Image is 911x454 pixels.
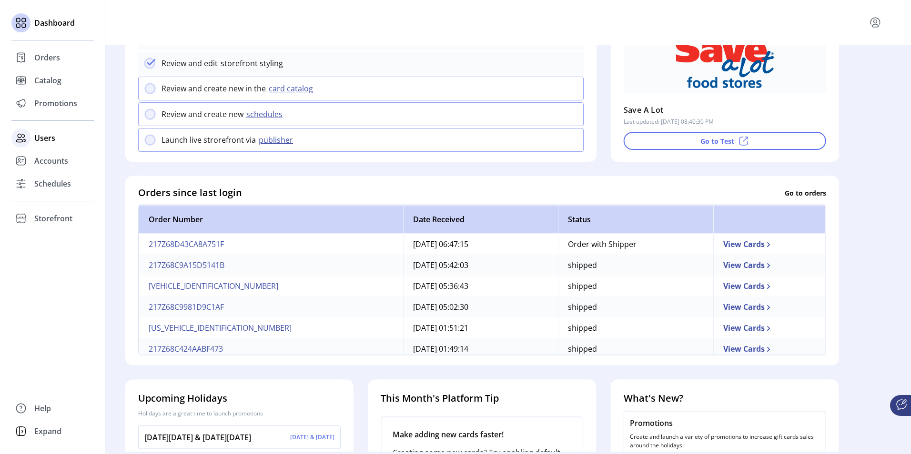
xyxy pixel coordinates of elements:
[139,234,403,255] td: 217Z68D43CA8A751F
[162,134,256,146] p: Launch live strorefront via
[34,213,72,224] span: Storefront
[139,255,403,276] td: 217Z68C9A15D5141B
[290,433,334,442] p: [DATE] & [DATE]
[34,17,75,29] span: Dashboard
[558,234,713,255] td: Order with Shipper
[624,391,826,405] h4: What's New?
[256,134,299,146] button: publisher
[868,15,883,30] button: menu
[139,205,403,234] th: Order Number
[713,317,826,338] td: View Cards
[218,58,283,69] p: storefront styling
[162,58,218,69] p: Review and edit
[162,109,243,120] p: Review and create new
[138,409,341,418] p: Holidays are a great time to launch promotions
[403,205,558,234] th: Date Received
[403,317,558,338] td: [DATE] 01:51:21
[558,205,713,234] th: Status
[558,296,713,317] td: shipped
[624,118,714,126] p: Last updated: [DATE] 08:40:30 PM
[138,391,341,405] h4: Upcoming Holidays
[403,276,558,296] td: [DATE] 05:36:43
[785,188,826,197] p: Go to orders
[144,432,251,443] p: [DATE][DATE] & [DATE][DATE]
[34,425,61,437] span: Expand
[139,338,403,359] td: 217Z68C424AABF473
[139,296,403,317] td: 217Z68C9981D9C1AF
[713,296,826,317] td: View Cards
[713,255,826,276] td: View Cards
[34,178,71,189] span: Schedules
[403,338,558,359] td: [DATE] 01:49:14
[630,433,820,450] p: Create and launch a variety of promotions to increase gift cards sales around the holidays.
[558,317,713,338] td: shipped
[138,186,242,200] h4: Orders since last login
[403,255,558,276] td: [DATE] 05:42:03
[624,132,826,150] button: Go to Test
[243,109,288,120] button: schedules
[34,403,51,414] span: Help
[381,391,583,405] h4: This Month's Platform Tip
[139,276,403,296] td: [VEHICLE_IDENTIFICATION_NUMBER]
[34,98,77,109] span: Promotions
[34,75,61,86] span: Catalog
[630,417,820,429] p: Promotions
[393,429,571,440] p: Make adding new cards faster!
[139,317,403,338] td: [US_VEHICLE_IDENTIFICATION_NUMBER]
[558,276,713,296] td: shipped
[403,234,558,255] td: [DATE] 06:47:15
[34,132,55,144] span: Users
[713,338,826,359] td: View Cards
[713,234,826,255] td: View Cards
[162,83,266,94] p: Review and create new in the
[34,52,60,63] span: Orders
[403,296,558,317] td: [DATE] 05:02:30
[558,338,713,359] td: shipped
[34,155,68,167] span: Accounts
[558,255,713,276] td: shipped
[266,83,319,94] button: card catalog
[713,276,826,296] td: View Cards
[624,102,664,118] p: Save A Lot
